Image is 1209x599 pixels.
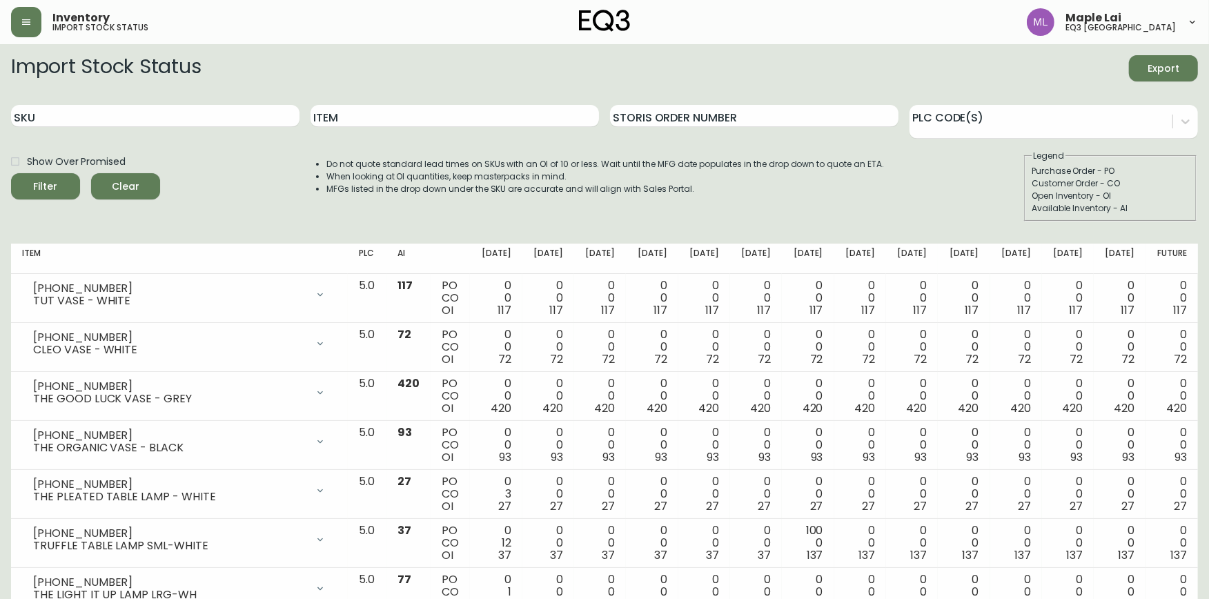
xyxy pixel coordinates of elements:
span: Maple Lai [1065,12,1121,23]
div: PO CO [442,475,459,513]
div: 0 0 [897,328,927,366]
div: 0 0 [1105,426,1134,464]
div: PO CO [442,377,459,415]
div: 0 0 [637,426,667,464]
span: 420 [1010,400,1031,416]
div: Open Inventory - OI [1032,190,1189,202]
span: 27 [758,498,771,514]
div: 0 0 [689,328,719,366]
div: 0 0 [897,475,927,513]
span: 137 [1170,547,1187,563]
div: 0 0 [585,377,615,415]
div: 0 0 [637,475,667,513]
span: OI [442,302,453,318]
span: 37 [498,547,511,563]
div: 0 0 [741,426,771,464]
div: 0 0 [1105,524,1134,562]
span: 93 [758,449,771,465]
span: 137 [910,547,927,563]
span: 420 [854,400,875,416]
div: [PHONE_NUMBER]THE GOOD LUCK VASE - GREY [22,377,337,408]
li: MFGs listed in the drop down under the SKU are accurate and will align with Sales Portal. [326,183,884,195]
span: 93 [967,449,979,465]
span: 93 [602,449,615,465]
td: 5.0 [348,274,386,323]
td: 5.0 [348,372,386,421]
div: 0 0 [1157,475,1187,513]
div: 0 0 [897,524,927,562]
div: 0 0 [845,328,875,366]
div: 0 0 [689,279,719,317]
th: [DATE] [834,244,886,274]
h5: eq3 [GEOGRAPHIC_DATA] [1065,23,1176,32]
span: 72 [862,351,875,367]
div: 0 0 [585,279,615,317]
span: 420 [698,400,719,416]
td: 5.0 [348,323,386,372]
div: 0 0 [1105,475,1134,513]
img: logo [579,10,630,32]
li: Do not quote standard lead times on SKUs with an OI of 10 or less. Wait until the MFG date popula... [326,158,884,170]
div: 0 0 [845,279,875,317]
span: Export [1140,60,1187,77]
span: 420 [491,400,511,416]
th: [DATE] [522,244,574,274]
th: Item [11,244,348,274]
span: OI [442,547,453,563]
td: 5.0 [348,470,386,519]
span: 27 [862,498,875,514]
div: 0 0 [1157,426,1187,464]
div: 0 0 [949,524,979,562]
div: [PHONE_NUMBER] [33,576,306,589]
span: 27 [810,498,823,514]
span: 37 [706,547,719,563]
span: 420 [1166,400,1187,416]
div: THE ORGANIC VASE - BLACK [33,442,306,454]
span: 27 [1174,498,1187,514]
div: PO CO [442,328,459,366]
div: Purchase Order - PO [1032,165,1189,177]
div: 0 0 [689,475,719,513]
span: 27 [550,498,563,514]
div: 0 0 [1157,524,1187,562]
div: TUT VASE - WHITE [33,295,306,307]
div: 0 0 [741,328,771,366]
th: [DATE] [782,244,834,274]
span: 117 [1069,302,1083,318]
div: 0 0 [689,377,719,415]
span: 117 [549,302,563,318]
div: 0 0 [1053,426,1083,464]
div: [PHONE_NUMBER] [33,282,306,295]
span: 117 [601,302,615,318]
span: 137 [807,547,823,563]
span: 93 [1070,449,1083,465]
span: 37 [758,547,771,563]
div: 0 0 [637,328,667,366]
div: [PHONE_NUMBER] [33,380,306,393]
span: 93 [707,449,719,465]
h2: Import Stock Status [11,55,201,81]
div: 0 0 [1105,328,1134,366]
span: 72 [654,351,667,367]
span: 93 [914,449,927,465]
span: 72 [1122,351,1135,367]
span: 72 [498,351,511,367]
span: 117 [397,277,413,293]
span: 420 [647,400,667,416]
th: [DATE] [678,244,730,274]
div: 0 0 [1105,279,1134,317]
span: 27 [397,473,411,489]
div: 0 0 [1001,475,1031,513]
div: 0 0 [793,475,823,513]
span: 137 [963,547,979,563]
th: [DATE] [886,244,938,274]
span: 117 [705,302,719,318]
th: [DATE] [1042,244,1094,274]
div: 0 0 [793,328,823,366]
span: 72 [1174,351,1187,367]
div: 100 0 [793,524,823,562]
div: 0 0 [1105,377,1134,415]
span: 72 [550,351,563,367]
div: 0 0 [1053,524,1083,562]
div: 0 0 [533,377,563,415]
